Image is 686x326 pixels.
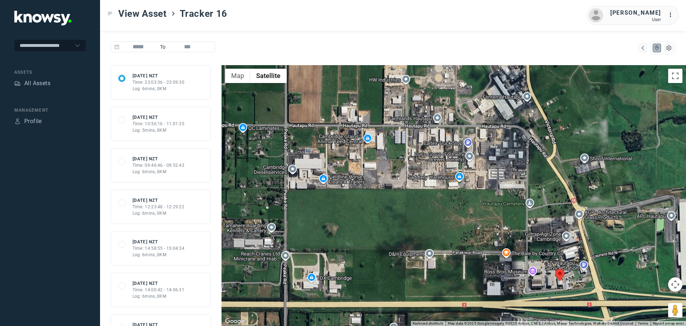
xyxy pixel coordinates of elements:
div: Management [14,107,86,113]
div: [PERSON_NAME] [610,9,661,17]
span: To [157,42,169,52]
a: AssetsAll Assets [14,79,50,88]
button: Drag Pegman onto the map to open Street View [668,303,682,317]
div: Log: 6mins, 0KM [133,293,185,300]
div: Assets [14,80,21,87]
div: Toggle Menu [108,11,113,16]
span: View Asset [118,7,167,20]
div: : [668,11,677,20]
button: Toggle fullscreen view [668,69,682,83]
div: Log: 5mins, 0KM [133,127,185,133]
img: avatar.png [589,8,603,23]
span: Map data ©2025 Google Imagery ©2025 Airbus, CNES / Airbus, Maxar Technologies, Waikato District C... [448,321,633,325]
div: [DATE] NZT [133,156,185,162]
div: Profile [14,118,21,125]
div: Profile [24,117,42,126]
button: Map camera controls [668,277,682,292]
span: Tracker 16 [180,7,228,20]
a: Terms (opens in new tab) [638,321,648,325]
div: Time: 12:23:48 - 12:29:22 [133,204,185,210]
tspan: ... [668,12,676,18]
div: [DATE] NZT [133,239,185,245]
div: Time: 14:00:42 - 14:06:31 [133,287,185,293]
img: Google [223,317,247,326]
div: [DATE] NZT [133,73,185,79]
div: List [666,45,672,51]
div: Time: 23:03:36 - 23:09:30 [133,79,185,86]
button: Show satellite imagery [250,69,287,83]
a: Open this area in Google Maps (opens a new window) [223,317,247,326]
div: User [610,17,661,22]
div: > [170,11,176,16]
button: Show street map [225,69,250,83]
div: Log: 6mins, 0KM [133,169,185,175]
div: Log: 6mins, 0KM [133,210,185,216]
div: Time: 09:46:46 - 09:52:43 [133,162,185,169]
div: [DATE] NZT [133,197,185,204]
div: Time: 14:58:55 - 15:04:34 [133,245,185,252]
div: Map [654,45,660,51]
div: [DATE] NZT [133,114,185,121]
div: [DATE] NZT [133,280,185,287]
div: Map [640,45,646,51]
div: Log: 6mins, 0KM [133,252,185,258]
a: Report a map error [653,321,684,325]
div: Assets [14,69,86,76]
div: : [668,11,677,19]
div: All Assets [24,79,50,88]
button: Keyboard shortcuts [413,321,443,326]
div: Time: 10:56:16 - 11:01:35 [133,121,185,127]
a: ProfileProfile [14,117,42,126]
div: Log: 6mins, 0KM [133,86,185,92]
img: Application Logo [14,11,71,25]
